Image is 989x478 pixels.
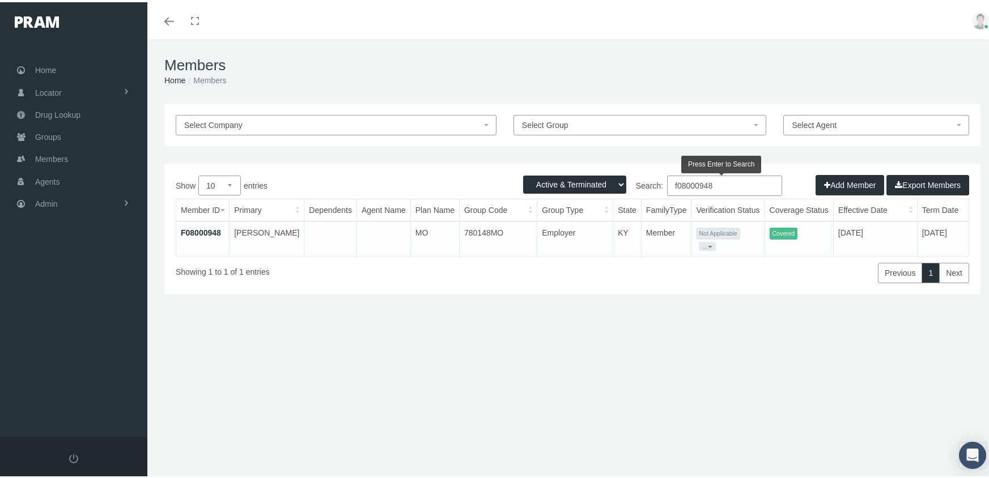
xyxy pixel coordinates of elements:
[681,153,761,171] div: Press Enter to Search
[35,57,56,79] span: Home
[833,197,917,219] th: Effective Date: activate to sort column ascending
[410,219,459,254] td: MO
[833,219,917,254] td: [DATE]
[641,219,691,254] td: Member
[917,197,988,219] th: Term Date: activate to sort column ascending
[459,219,537,254] td: 780148MO
[537,197,613,219] th: Group Type: activate to sort column ascending
[816,173,884,193] button: Add Member
[537,219,613,254] td: Employer
[699,240,716,249] button: ...
[304,197,357,219] th: Dependents
[35,124,61,146] span: Groups
[164,74,185,83] a: Home
[35,102,80,123] span: Drug Lookup
[972,10,989,27] img: user-placeholder.jpg
[696,225,740,237] span: Not Applicable
[35,80,62,101] span: Locator
[572,173,782,194] label: Search:
[35,191,58,212] span: Admin
[878,261,922,281] a: Previous
[356,197,410,219] th: Agent Name
[922,261,940,281] a: 1
[792,118,837,127] span: Select Agent
[959,439,986,467] div: Open Intercom Messenger
[641,197,691,219] th: FamilyType
[176,197,230,219] th: Member ID: activate to sort column ascending
[198,173,241,193] select: Showentries
[35,146,68,168] span: Members
[35,169,60,190] span: Agents
[886,173,969,193] button: Export Members
[230,197,304,219] th: Primary: activate to sort column ascending
[176,173,572,193] label: Show entries
[410,197,459,219] th: Plan Name
[667,173,782,194] input: Search:
[181,226,221,235] a: F08000948
[230,219,304,254] td: [PERSON_NAME]
[939,261,969,281] a: Next
[459,197,537,219] th: Group Code: activate to sort column ascending
[185,72,226,84] li: Members
[765,197,833,219] th: Coverage Status
[691,197,765,219] th: Verification Status
[15,14,59,25] img: PRAM_20_x_78.png
[522,118,568,127] span: Select Group
[917,219,988,254] td: [DATE]
[770,225,798,237] span: Covered
[613,197,642,219] th: State
[184,118,243,127] span: Select Company
[164,54,980,72] h1: Members
[613,219,642,254] td: KY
